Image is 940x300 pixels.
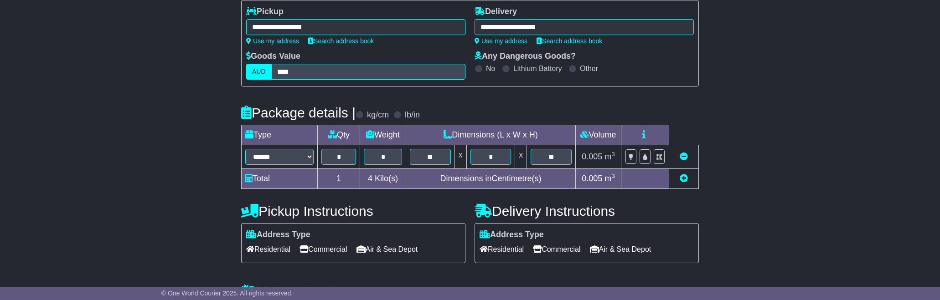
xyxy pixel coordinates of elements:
a: Search address book [308,37,374,45]
span: Residential [246,242,290,256]
a: Use my address [475,37,527,45]
a: Add new item [680,174,688,183]
td: Qty [318,125,360,145]
label: Goods Value [246,51,300,61]
span: © One World Courier 2025. All rights reserved. [161,290,293,297]
span: 0.005 [582,174,602,183]
span: Commercial [300,242,347,256]
h4: Warranty & Insurance [241,284,699,299]
a: Search address book [537,37,602,45]
h4: Pickup Instructions [241,203,465,219]
span: Air & Sea Depot [590,242,651,256]
a: Remove this item [680,152,688,161]
span: 0.005 [582,152,602,161]
label: lb/in [405,110,420,120]
span: m [604,174,615,183]
label: AUD [246,64,272,80]
label: Address Type [246,230,310,240]
td: Kilo(s) [360,169,406,189]
h4: Package details | [241,105,356,120]
span: m [604,152,615,161]
label: Pickup [246,7,284,17]
label: Any Dangerous Goods? [475,51,576,61]
label: No [486,64,495,73]
label: Other [580,64,598,73]
td: Total [242,169,318,189]
td: Volume [575,125,621,145]
span: Commercial [533,242,580,256]
label: Address Type [480,230,544,240]
td: Dimensions (L x W x H) [406,125,575,145]
td: Weight [360,125,406,145]
h4: Delivery Instructions [475,203,699,219]
label: Delivery [475,7,517,17]
span: 4 [368,174,372,183]
a: Use my address [246,37,299,45]
td: Dimensions in Centimetre(s) [406,169,575,189]
td: 1 [318,169,360,189]
sup: 3 [611,151,615,158]
span: Residential [480,242,524,256]
sup: 3 [611,173,615,179]
label: kg/cm [367,110,389,120]
td: Type [242,125,318,145]
td: x [455,145,466,169]
td: x [515,145,527,169]
span: Air & Sea Depot [356,242,418,256]
label: Lithium Battery [513,64,562,73]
